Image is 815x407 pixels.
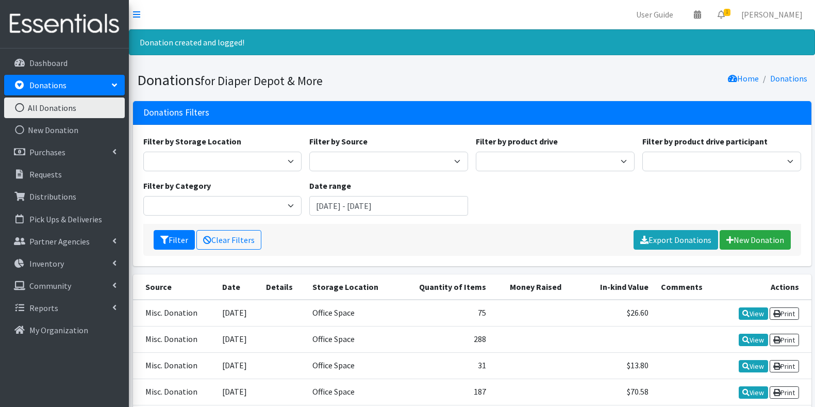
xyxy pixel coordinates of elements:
[642,135,768,148] label: Filter by product drive participant
[4,142,125,162] a: Purchases
[133,274,217,300] th: Source
[568,352,655,379] td: $13.80
[770,307,799,320] a: Print
[733,4,811,25] a: [PERSON_NAME]
[568,379,655,405] td: $70.58
[492,274,568,300] th: Money Raised
[306,379,398,405] td: Office Space
[29,236,90,247] p: Partner Agencies
[709,4,733,25] a: 1
[739,386,768,399] a: View
[29,303,58,313] p: Reports
[568,300,655,327] td: $26.60
[739,307,768,320] a: View
[143,135,241,148] label: Filter by Storage Location
[133,379,217,405] td: Misc. Donation
[4,209,125,230] a: Pick Ups & Deliveries
[568,274,655,300] th: In-kind Value
[29,258,64,269] p: Inventory
[29,325,88,335] p: My Organization
[4,120,125,140] a: New Donation
[4,320,125,340] a: My Organization
[4,231,125,252] a: Partner Agencies
[4,186,125,207] a: Distributions
[655,274,719,300] th: Comments
[29,191,76,202] p: Distributions
[133,352,217,379] td: Misc. Donation
[718,274,811,300] th: Actions
[398,300,492,327] td: 75
[29,80,66,90] p: Donations
[29,169,62,180] p: Requests
[306,300,398,327] td: Office Space
[728,73,759,84] a: Home
[309,135,368,148] label: Filter by Source
[29,147,65,157] p: Purchases
[4,7,125,41] img: HumanEssentials
[196,230,261,250] a: Clear Filters
[309,180,351,192] label: Date range
[4,253,125,274] a: Inventory
[628,4,681,25] a: User Guide
[724,9,730,16] span: 1
[154,230,195,250] button: Filter
[398,326,492,352] td: 288
[309,196,468,216] input: January 1, 2011 - December 31, 2011
[398,352,492,379] td: 31
[143,107,209,118] h3: Donations Filters
[133,300,217,327] td: Misc. Donation
[29,214,102,224] p: Pick Ups & Deliveries
[739,360,768,372] a: View
[4,75,125,95] a: Donations
[29,281,71,291] p: Community
[306,352,398,379] td: Office Space
[770,386,799,399] a: Print
[137,71,469,89] h1: Donations
[398,274,492,300] th: Quantity of Items
[720,230,791,250] a: New Donation
[4,164,125,185] a: Requests
[4,53,125,73] a: Dashboard
[29,58,68,68] p: Dashboard
[216,379,260,405] td: [DATE]
[4,298,125,318] a: Reports
[216,274,260,300] th: Date
[4,97,125,118] a: All Donations
[260,274,306,300] th: Details
[476,135,558,148] label: Filter by product drive
[216,326,260,352] td: [DATE]
[739,334,768,346] a: View
[634,230,718,250] a: Export Donations
[133,326,217,352] td: Misc. Donation
[306,326,398,352] td: Office Space
[143,180,211,192] label: Filter by Category
[216,352,260,379] td: [DATE]
[770,360,799,372] a: Print
[129,29,815,55] div: Donation created and logged!
[398,379,492,405] td: 187
[770,73,807,84] a: Donations
[216,300,260,327] td: [DATE]
[201,73,323,88] small: for Diaper Depot & More
[770,334,799,346] a: Print
[306,274,398,300] th: Storage Location
[4,275,125,296] a: Community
